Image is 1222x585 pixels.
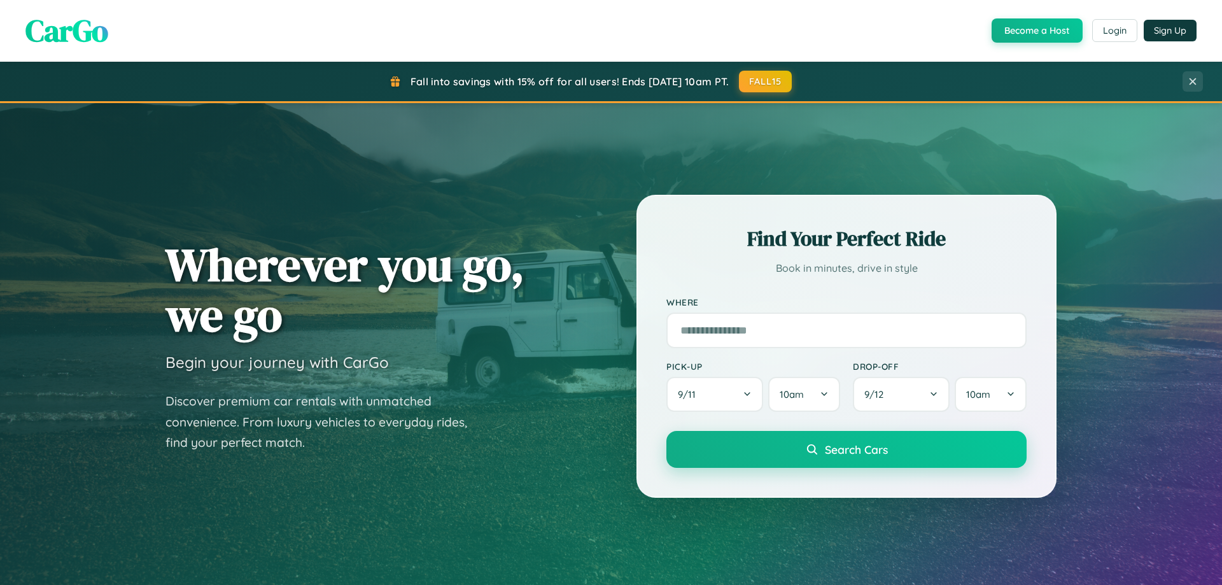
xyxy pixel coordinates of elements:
[165,391,484,453] p: Discover premium car rentals with unmatched convenience. From luxury vehicles to everyday rides, ...
[666,361,840,372] label: Pick-up
[678,388,702,400] span: 9 / 11
[739,71,792,92] button: FALL15
[1144,20,1197,41] button: Sign Up
[853,361,1027,372] label: Drop-off
[825,442,888,456] span: Search Cars
[165,353,389,372] h3: Begin your journey with CarGo
[411,75,729,88] span: Fall into savings with 15% off for all users! Ends [DATE] 10am PT.
[1092,19,1137,42] button: Login
[768,377,840,412] button: 10am
[955,377,1027,412] button: 10am
[165,239,524,340] h1: Wherever you go, we go
[666,225,1027,253] h2: Find Your Perfect Ride
[992,18,1083,43] button: Become a Host
[864,388,890,400] span: 9 / 12
[853,377,950,412] button: 9/12
[666,377,763,412] button: 9/11
[666,431,1027,468] button: Search Cars
[966,388,990,400] span: 10am
[780,388,804,400] span: 10am
[666,259,1027,278] p: Book in minutes, drive in style
[666,297,1027,307] label: Where
[25,10,108,52] span: CarGo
